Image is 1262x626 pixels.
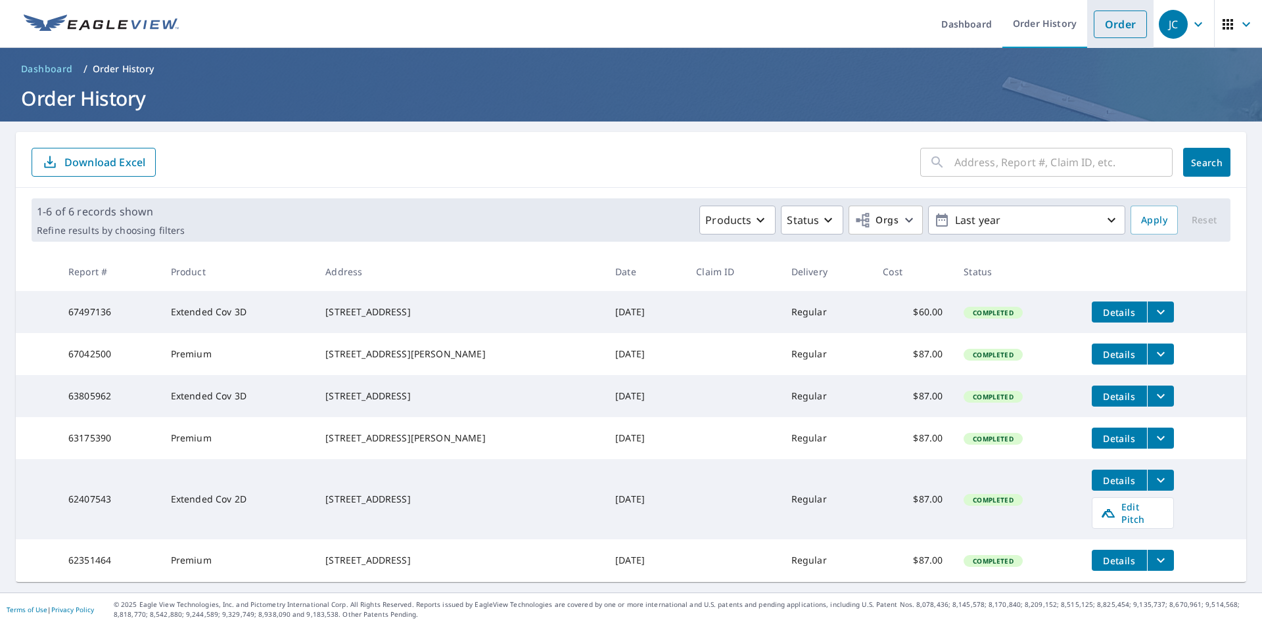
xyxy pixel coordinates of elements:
td: Regular [781,459,873,539]
div: [STREET_ADDRESS] [325,390,594,403]
button: Last year [928,206,1125,235]
td: $87.00 [872,375,953,417]
span: Apply [1141,212,1167,229]
span: Completed [965,350,1021,359]
li: / [83,61,87,77]
div: [STREET_ADDRESS][PERSON_NAME] [325,432,594,445]
a: Edit Pitch [1092,497,1174,529]
span: Details [1100,474,1139,487]
td: Extended Cov 3D [160,375,315,417]
a: Terms of Use [7,605,47,614]
div: [STREET_ADDRESS][PERSON_NAME] [325,347,594,361]
button: filesDropdownBtn-67497136 [1147,302,1174,323]
td: Regular [781,539,873,581]
td: $87.00 [872,539,953,581]
td: Extended Cov 2D [160,459,315,539]
span: Edit Pitch [1100,501,1165,525]
th: Product [160,252,315,291]
button: filesDropdownBtn-62407543 [1147,470,1174,491]
button: filesDropdownBtn-62351464 [1147,550,1174,571]
td: 67042500 [58,333,160,375]
td: Premium [160,333,315,375]
td: [DATE] [605,539,686,581]
div: JC [1159,10,1188,39]
td: [DATE] [605,291,686,333]
span: Dashboard [21,62,73,76]
span: Completed [965,495,1021,504]
span: Completed [965,434,1021,443]
span: Search [1194,156,1220,169]
button: Download Excel [32,148,156,177]
button: filesDropdownBtn-67042500 [1147,344,1174,365]
td: Regular [781,417,873,459]
span: Orgs [854,212,899,229]
img: EV Logo [24,14,179,34]
button: detailsBtn-67042500 [1092,344,1147,365]
th: Status [953,252,1081,291]
p: Last year [950,209,1104,232]
th: Date [605,252,686,291]
td: [DATE] [605,375,686,417]
span: Completed [965,556,1021,566]
div: [STREET_ADDRESS] [325,554,594,567]
p: Download Excel [64,155,145,169]
nav: breadcrumb [16,58,1246,79]
th: Report # [58,252,160,291]
button: Search [1183,148,1230,177]
td: $87.00 [872,417,953,459]
button: filesDropdownBtn-63805962 [1147,386,1174,407]
td: $87.00 [872,333,953,375]
p: Order History [93,62,154,76]
a: Order [1094,11,1147,38]
a: Dashboard [16,58,78,79]
p: © 2025 Eagle View Technologies, Inc. and Pictometry International Corp. All Rights Reserved. Repo... [114,600,1255,619]
span: Completed [965,392,1021,401]
button: Apply [1131,206,1178,235]
div: [STREET_ADDRESS] [325,493,594,506]
th: Address [315,252,605,291]
td: $60.00 [872,291,953,333]
button: Orgs [849,206,923,235]
td: 62407543 [58,459,160,539]
th: Claim ID [686,252,780,291]
td: Premium [160,417,315,459]
td: 62351464 [58,539,160,581]
span: Details [1100,348,1139,361]
h1: Order History [16,85,1246,112]
td: [DATE] [605,459,686,539]
td: 67497136 [58,291,160,333]
p: 1-6 of 6 records shown [37,204,185,219]
td: $87.00 [872,459,953,539]
span: Completed [965,308,1021,317]
span: Details [1100,554,1139,567]
span: Details [1100,432,1139,445]
td: [DATE] [605,417,686,459]
a: Privacy Policy [51,605,94,614]
td: Regular [781,291,873,333]
td: 63175390 [58,417,160,459]
td: Extended Cov 3D [160,291,315,333]
td: [DATE] [605,333,686,375]
td: 63805962 [58,375,160,417]
input: Address, Report #, Claim ID, etc. [954,144,1173,181]
button: detailsBtn-67497136 [1092,302,1147,323]
td: Premium [160,539,315,581]
span: Details [1100,390,1139,403]
span: Details [1100,306,1139,319]
button: filesDropdownBtn-63175390 [1147,428,1174,449]
button: Status [781,206,843,235]
p: | [7,606,94,614]
td: Regular [781,375,873,417]
div: [STREET_ADDRESS] [325,305,594,319]
button: detailsBtn-62407543 [1092,470,1147,491]
p: Products [705,212,751,228]
p: Refine results by choosing filters [37,225,185,236]
button: Products [699,206,776,235]
p: Status [787,212,819,228]
button: detailsBtn-62351464 [1092,550,1147,571]
th: Delivery [781,252,873,291]
td: Regular [781,333,873,375]
th: Cost [872,252,953,291]
button: detailsBtn-63175390 [1092,428,1147,449]
button: detailsBtn-63805962 [1092,386,1147,407]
